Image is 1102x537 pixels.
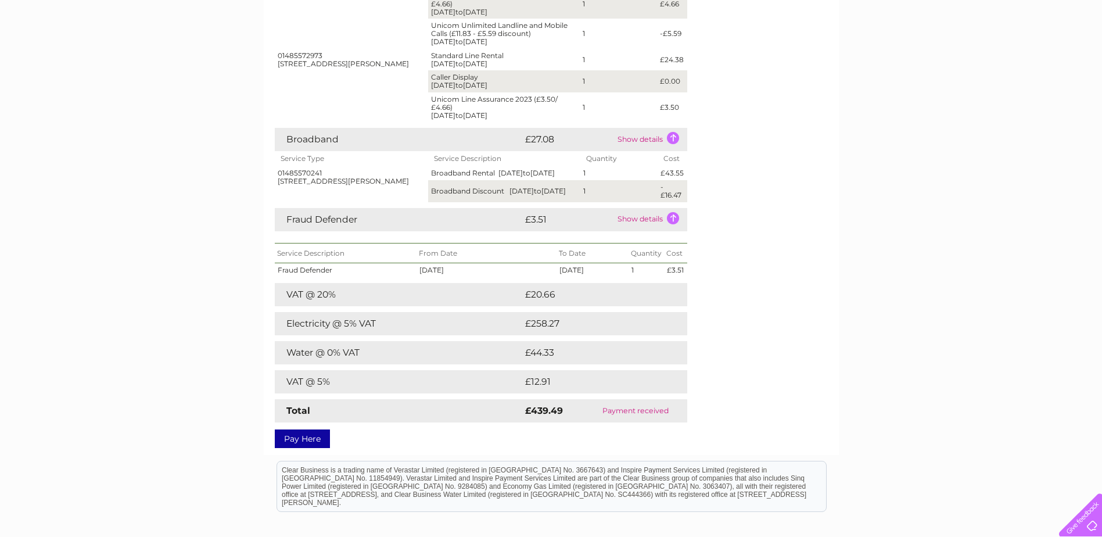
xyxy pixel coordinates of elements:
div: 01485570241 [STREET_ADDRESS][PERSON_NAME] [278,169,426,185]
th: Service Type [275,151,429,166]
td: Payment received [584,399,687,423]
td: £0.00 [657,70,687,92]
th: Quantity [580,151,658,166]
td: 1 [580,19,657,48]
strong: Total [286,405,310,416]
a: Telecoms [959,49,994,58]
span: to [455,8,463,16]
td: 1 [629,263,664,277]
td: 1 [580,180,658,202]
a: Pay Here [275,429,330,448]
a: Blog [1001,49,1018,58]
td: -£5.59 [657,19,687,48]
td: £3.51 [664,263,687,277]
td: Fraud Defender [275,208,522,231]
td: Show details [615,208,687,231]
td: 1 [580,166,658,180]
td: [DATE] [417,263,556,277]
td: Standard Line Rental [DATE] [DATE] [428,49,580,71]
span: to [455,59,463,68]
td: Fraud Defender [275,263,417,277]
a: Energy [927,49,952,58]
td: [DATE] [557,263,629,277]
td: Caller Display [DATE] [DATE] [428,70,580,92]
a: 0333 014 3131 [883,6,963,20]
span: to [534,187,541,195]
a: Log out [1064,49,1091,58]
span: to [455,81,463,90]
td: 1 [580,70,657,92]
td: 1 [580,49,657,71]
span: to [455,37,463,46]
a: Water [898,49,920,58]
td: VAT @ 5% [275,370,522,393]
td: £24.38 [657,49,687,71]
img: logo.png [38,30,98,66]
td: Electricity @ 5% VAT [275,312,522,335]
span: to [455,111,463,120]
td: Unicom Unlimited Landline and Mobile Calls (£11.83 - £5.59 discount) [DATE] [DATE] [428,19,580,48]
th: Service Description [428,151,580,166]
td: £3.51 [522,208,615,231]
td: £44.33 [522,341,663,364]
td: Broadband Discount [DATE] [DATE] [428,180,580,202]
th: Cost [664,243,687,263]
th: Quantity [629,243,664,263]
td: Broadband Rental [DATE] [DATE] [428,166,580,180]
td: £43.55 [658,166,687,180]
span: to [523,169,530,177]
td: -£16.47 [658,180,687,202]
td: 1 [580,92,657,122]
td: Broadband [275,128,522,151]
td: VAT @ 20% [275,283,522,306]
th: From Date [417,243,556,263]
div: 01485572973 [STREET_ADDRESS][PERSON_NAME] [278,52,425,68]
div: Clear Business is a trading name of Verastar Limited (registered in [GEOGRAPHIC_DATA] No. 3667643... [277,6,826,56]
td: Show details [615,128,687,151]
td: Unicom Line Assurance 2023 (£3.50/£4.66) [DATE] [DATE] [428,92,580,122]
td: £20.66 [522,283,665,306]
th: To Date [557,243,629,263]
td: £3.50 [657,92,687,122]
th: Service Description [275,243,417,263]
td: Water @ 0% VAT [275,341,522,364]
td: £258.27 [522,312,666,335]
th: Cost [658,151,687,166]
a: Contact [1025,49,1053,58]
strong: £439.49 [525,405,563,416]
td: £27.08 [522,128,615,151]
td: £12.91 [522,370,662,393]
